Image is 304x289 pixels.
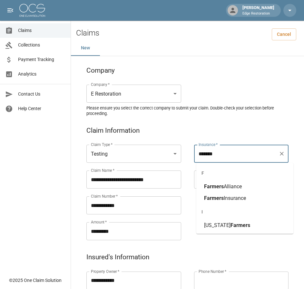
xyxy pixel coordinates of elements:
[71,40,304,56] div: dynamic tabs
[204,222,230,228] span: [US_STATE]
[71,40,100,56] button: New
[204,183,224,190] span: Farmers
[196,165,293,181] div: F
[277,149,286,158] button: Clear
[18,71,65,77] span: Analytics
[204,195,224,201] span: Farmers
[224,183,242,190] span: Alliance
[91,82,110,87] label: Company
[242,11,274,16] p: Edge Restoration
[86,105,289,116] h5: Please ensure you select the correct company to submit your claim. Double-check your selection be...
[18,27,65,34] span: Claims
[230,222,250,228] span: Farmers
[224,195,246,201] span: Insurance
[240,5,277,16] div: [PERSON_NAME]
[18,56,65,63] span: Payment Tracking
[76,28,99,38] h2: Claims
[18,105,65,112] span: Help Center
[19,4,45,17] img: ocs-logo-white-transparent.png
[86,85,181,103] div: E Restoration
[91,193,118,199] label: Claim Number
[196,204,293,220] div: I
[199,142,218,147] label: Insurance
[86,145,181,163] div: Testing
[4,4,17,17] button: open drawer
[91,168,114,173] label: Claim Name
[18,42,65,48] span: Collections
[91,142,113,147] label: Claim Type
[91,269,120,274] label: Property Owner
[272,28,296,40] a: Cancel
[18,91,65,98] span: Contact Us
[91,219,107,225] label: Amount
[199,269,226,274] label: Phone Number
[9,277,62,284] div: © 2025 One Claim Solution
